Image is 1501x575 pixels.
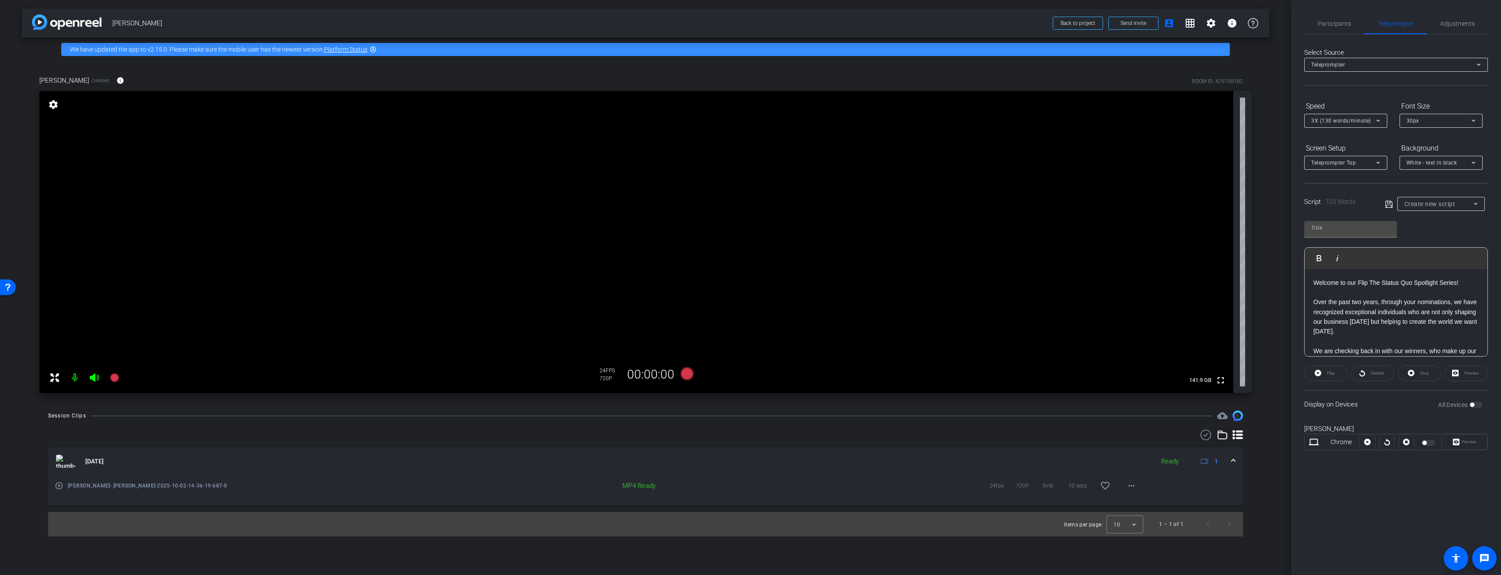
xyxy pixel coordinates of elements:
[1215,375,1226,386] mat-icon: fullscreen
[1068,481,1095,490] span: 10 secs
[606,368,615,374] span: FPS
[48,475,1243,505] div: thumb-nail[DATE]Ready1
[1313,278,1479,287] p: Welcome to our Flip The Status Quo Spotlight Series!
[523,481,660,490] div: MP4 Ready
[1378,21,1414,27] span: Teleprompter
[1311,160,1356,166] span: Teleprompter Top
[1318,21,1351,27] span: Participants
[600,367,621,374] div: 24
[48,411,86,420] div: Session Clips
[1304,197,1373,207] div: Script
[1323,438,1360,447] div: Chrome
[1159,520,1183,529] div: 1 – 1 of 1
[1218,514,1239,535] button: Next page
[1061,20,1095,26] span: Back to project
[39,76,89,85] span: [PERSON_NAME]
[370,46,377,53] mat-icon: highlight_off
[600,375,621,382] div: 720P
[1440,21,1475,27] span: Adjustments
[1192,77,1243,85] div: ROOM ID: 429798182
[1313,297,1479,337] p: Over the past two years, through your nominations, we have recognized exceptional individuals who...
[1304,424,1488,434] div: [PERSON_NAME]
[1121,20,1146,27] span: Send invite
[1304,48,1488,58] div: Select Source
[1304,141,1387,156] div: Screen Setup
[1404,200,1456,207] span: Create new script
[1325,198,1356,206] span: 103 Words
[1016,481,1042,490] span: 720P
[324,46,367,53] a: Platform Status
[1197,514,1218,535] button: Previous page
[1064,520,1103,529] div: Items per page:
[1304,390,1488,418] div: Display on Devices
[68,481,362,490] span: [PERSON_NAME]- [PERSON_NAME]-2025-10-02-14-36-19-687-0
[990,481,1016,490] span: 24fps
[1304,99,1387,114] div: Speed
[1186,375,1215,386] span: 141.9 GB
[1400,99,1483,114] div: Font Size
[1157,456,1183,466] div: Ready
[47,99,59,110] mat-icon: settings
[48,447,1243,475] mat-expansion-panel-header: thumb-nail[DATE]Ready1
[1042,481,1068,490] span: 5mb
[32,14,101,30] img: app-logo
[1311,249,1327,267] button: Bold (Ctrl+B)
[1108,17,1159,30] button: Send invite
[1407,118,1419,124] span: 30px
[621,367,680,382] div: 00:00:00
[56,455,76,468] img: thumb-nail
[1400,141,1483,156] div: Background
[1100,480,1110,491] mat-icon: favorite_border
[1053,17,1103,30] button: Back to project
[61,43,1230,56] div: We have updated the app to v2.15.0. Please make sure the mobile user has the newest version.
[1206,18,1216,28] mat-icon: settings
[91,77,110,84] span: Chrome
[1313,346,1479,386] p: We are checking back in with our winners, who make up our Flip The Status Quo Collective through ...
[1227,18,1237,28] mat-icon: info
[1451,553,1461,564] mat-icon: accessibility
[85,457,104,466] span: [DATE]
[1311,223,1390,233] input: Title
[1215,457,1218,466] span: 1
[116,77,124,84] mat-icon: info
[1232,410,1243,421] img: Session clips
[1311,62,1345,68] span: Teleprompter
[1311,118,1371,124] span: 3X (130 words/minute)
[1217,410,1228,421] span: Destinations for your clips
[1126,480,1137,491] mat-icon: more_horiz
[112,14,1047,32] span: [PERSON_NAME]
[1479,553,1490,564] mat-icon: message
[1438,400,1470,409] label: All Devices
[55,481,63,490] mat-icon: play_circle_outline
[1185,18,1195,28] mat-icon: grid_on
[1164,18,1174,28] mat-icon: account_box
[1217,410,1228,421] mat-icon: cloud_upload
[1407,160,1457,166] span: White - text in black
